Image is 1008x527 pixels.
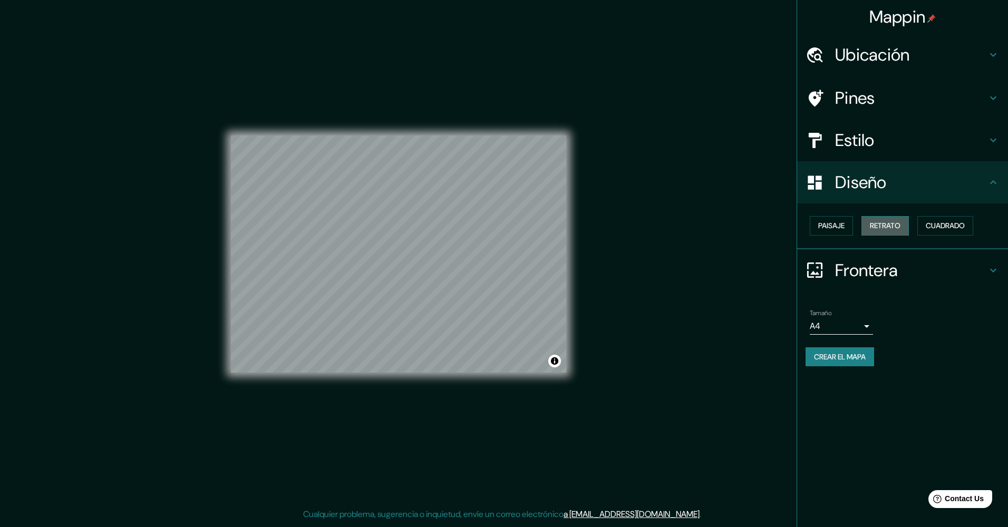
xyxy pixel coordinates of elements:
[869,6,926,28] font: Mappin
[835,172,987,193] h4: Diseño
[926,219,965,232] font: Cuadrado
[818,219,845,232] font: Paisaje
[564,509,700,520] a: a [EMAIL_ADDRESS][DOMAIN_NAME]
[917,216,973,236] button: Cuadrado
[861,216,909,236] button: Retrato
[835,87,987,109] h4: Pines
[835,44,987,65] h4: Ubicación
[797,249,1008,291] div: Frontera
[914,486,996,515] iframe: Help widget launcher
[810,308,831,317] label: Tamaño
[797,119,1008,161] div: Estilo
[870,219,900,232] font: Retrato
[231,135,566,373] canvas: Mapa
[797,161,1008,203] div: Diseño
[548,355,561,367] button: Alternar atribución
[927,14,936,23] img: pin-icon.png
[835,260,987,281] h4: Frontera
[303,508,701,521] p: Cualquier problema, sugerencia o inquietud, envíe un correo electrónico .
[835,130,987,151] h4: Estilo
[797,34,1008,76] div: Ubicación
[814,350,866,364] font: Crear el mapa
[701,508,703,521] div: .
[797,77,1008,119] div: Pines
[810,216,853,236] button: Paisaje
[806,347,874,367] button: Crear el mapa
[703,508,705,521] div: .
[810,318,873,335] div: A4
